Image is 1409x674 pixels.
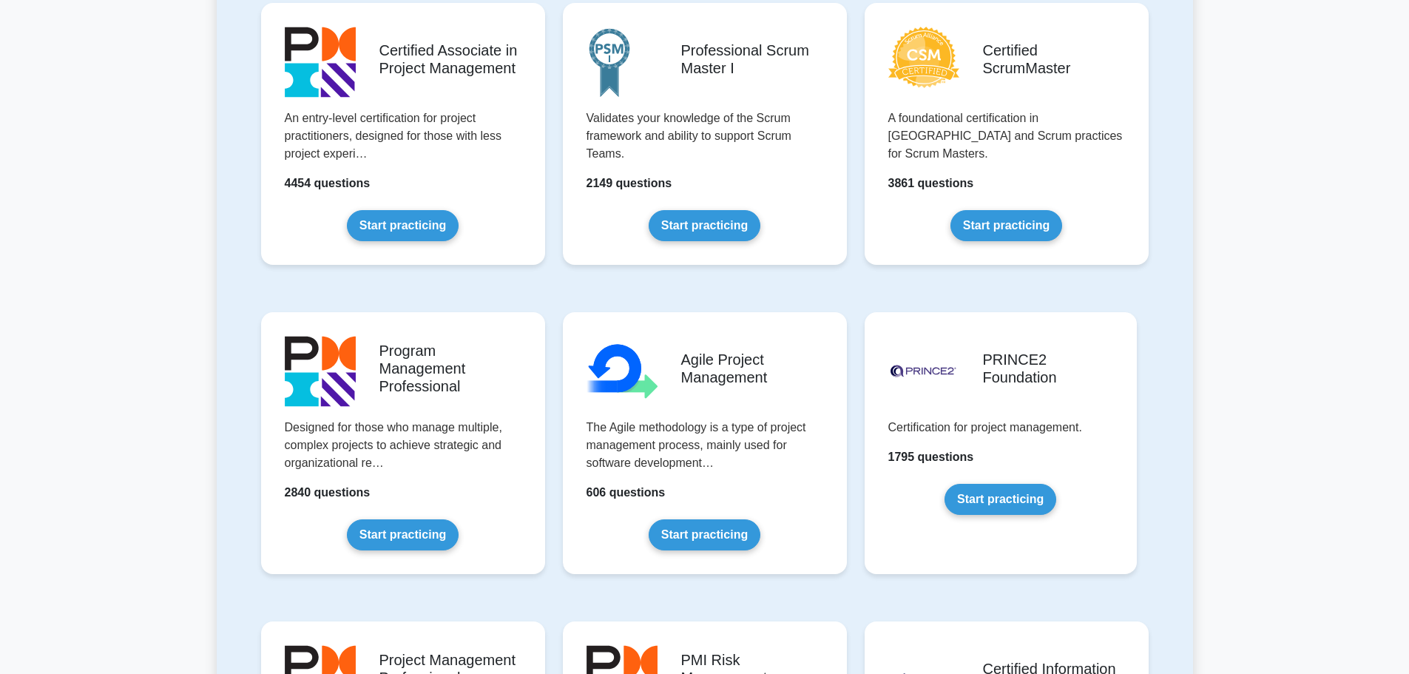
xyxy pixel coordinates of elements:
[945,484,1056,515] a: Start practicing
[347,519,459,550] a: Start practicing
[649,210,760,241] a: Start practicing
[950,210,1062,241] a: Start practicing
[649,519,760,550] a: Start practicing
[347,210,459,241] a: Start practicing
